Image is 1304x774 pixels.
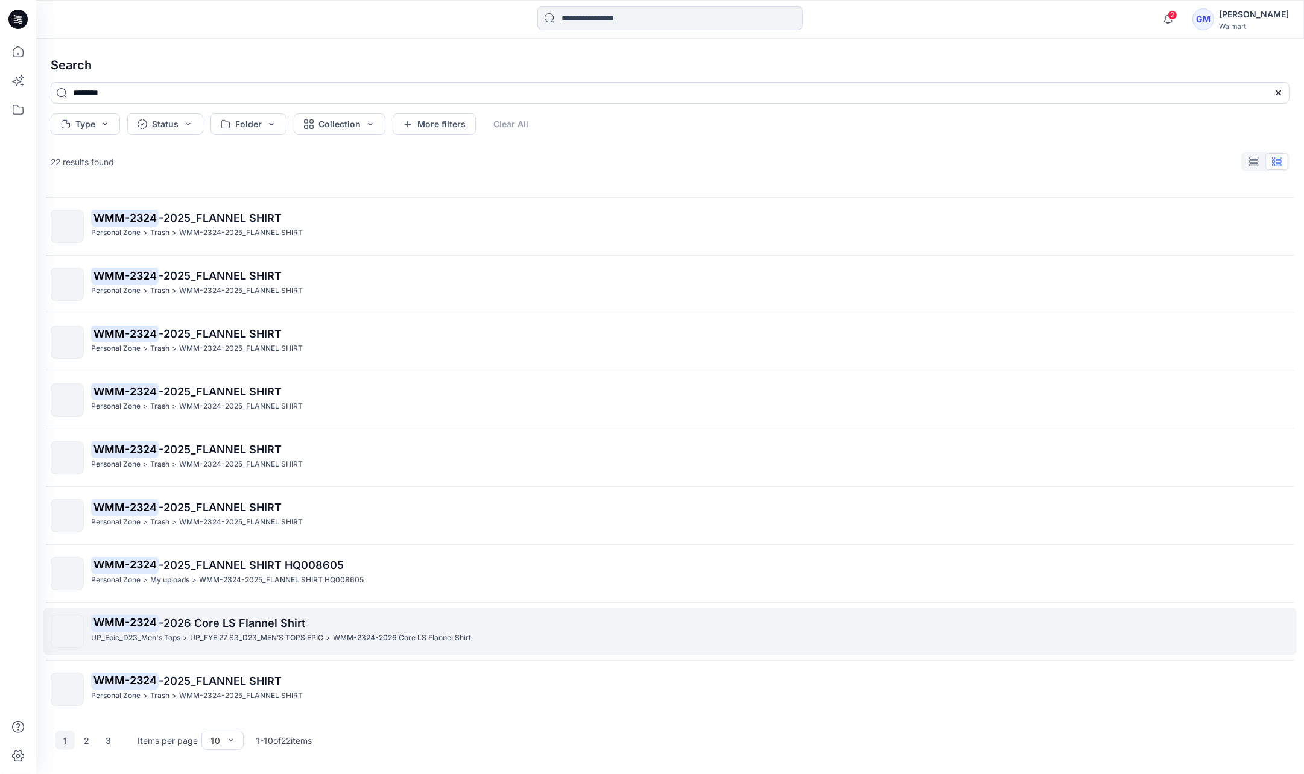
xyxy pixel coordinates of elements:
p: > [326,632,331,644]
p: > [192,574,197,587]
p: > [172,342,177,355]
p: WMM-2324-2025_FLANNEL SHIRT [179,400,303,413]
a: WMM-2324-2025_FLANNEL SHIRTPersonal Zone>Trash>WMM-2324-2025_FLANNEL SHIRT [43,203,1297,250]
p: > [172,227,177,239]
p: > [172,400,177,413]
p: WMM-2324-2026 Core LS Flannel Shirt [333,632,471,644]
p: > [172,285,177,297]
h4: Search [41,48,1299,82]
a: WMM-2324-2025_FLANNEL SHIRTPersonal Zone>Trash>WMM-2324-2025_FLANNEL SHIRT [43,318,1297,366]
span: -2025_FLANNEL SHIRT [159,385,282,398]
span: -2025_FLANNEL SHIRT HQ008605 [159,559,344,571]
mark: WMM-2324 [91,441,159,458]
p: WMM-2324-2025_FLANNEL SHIRT [179,458,303,471]
p: Personal Zone [91,400,141,413]
p: WMM-2324-2025_FLANNEL SHIRT HQ008605 [199,574,364,587]
button: 2 [77,731,97,750]
a: WMM-2324-2025_FLANNEL SHIRT HQ008605Personal Zone>My uploads>WMM-2324-2025_FLANNEL SHIRT HQ008605 [43,550,1297,597]
button: More filters [393,113,476,135]
p: > [143,342,148,355]
div: 10 [210,734,220,747]
mark: WMM-2324 [91,672,159,689]
mark: WMM-2324 [91,383,159,400]
mark: WMM-2324 [91,499,159,515]
span: 2 [1168,10,1177,20]
span: -2025_FLANNEL SHIRT [159,675,282,687]
span: -2025_FLANNEL SHIRT [159,443,282,456]
mark: WMM-2324 [91,325,159,342]
p: > [143,227,148,239]
a: WMM-2324-2025_FLANNEL SHIRTPersonal Zone>Trash>WMM-2324-2025_FLANNEL SHIRT [43,665,1297,713]
p: Personal Zone [91,285,141,297]
p: 22 results found [51,156,114,168]
div: GM [1192,8,1214,30]
p: Trash [150,400,169,413]
span: -2025_FLANNEL SHIRT [159,327,282,340]
a: WMM-2324-2025_FLANNEL SHIRTPersonal Zone>Trash>WMM-2324-2025_FLANNEL SHIRT [43,492,1297,540]
p: 1 - 10 of 22 items [256,734,312,747]
p: My uploads [150,574,189,587]
p: > [143,458,148,471]
p: > [143,285,148,297]
a: WMM-2324-2026 Core LS Flannel ShirtUP_Epic_D23_Men's Tops>UP_FYE 27 S3_D23_MEN’S TOPS EPIC>WMM-23... [43,608,1297,655]
p: Personal Zone [91,690,141,702]
p: WMM-2324-2025_FLANNEL SHIRT [179,342,303,355]
p: WMM-2324-2025_FLANNEL SHIRT [179,690,303,702]
button: Collection [294,113,385,135]
a: WMM-2324-2025_FLANNEL SHIRTPersonal Zone>Trash>WMM-2324-2025_FLANNEL SHIRT [43,260,1297,308]
p: UP_FYE 27 S3_D23_MEN’S TOPS EPIC [190,632,323,644]
p: Items per page [138,734,198,747]
p: > [172,690,177,702]
div: [PERSON_NAME] [1219,7,1289,22]
p: Personal Zone [91,458,141,471]
p: Trash [150,285,169,297]
p: > [183,632,188,644]
button: 3 [99,731,118,750]
span: -2025_FLANNEL SHIRT [159,501,282,514]
button: Folder [210,113,286,135]
p: Personal Zone [91,516,141,529]
p: > [143,574,148,587]
p: > [143,516,148,529]
span: -2025_FLANNEL SHIRT [159,269,282,282]
p: Trash [150,458,169,471]
a: WMM-2324-2025_FLANNEL SHIRTPersonal Zone>Trash>WMM-2324-2025_FLANNEL SHIRT [43,434,1297,482]
button: Status [127,113,203,135]
span: -2026 Core LS Flannel Shirt [159,617,305,629]
button: 1 [55,731,75,750]
p: Trash [150,227,169,239]
p: Personal Zone [91,227,141,239]
mark: WMM-2324 [91,209,159,226]
p: WMM-2324-2025_FLANNEL SHIRT [179,516,303,529]
mark: WMM-2324 [91,614,159,631]
p: Trash [150,342,169,355]
a: WMM-2324-2025_FLANNEL SHIRTPersonal Zone>Trash>WMM-2324-2025_FLANNEL SHIRT [43,376,1297,424]
mark: WMM-2324 [91,556,159,573]
p: WMM-2324-2025_FLANNEL SHIRT [179,285,303,297]
div: Walmart [1219,22,1289,31]
p: Personal Zone [91,342,141,355]
p: Trash [150,690,169,702]
p: Personal Zone [91,574,141,587]
p: > [172,458,177,471]
p: > [143,690,148,702]
p: WMM-2324-2025_FLANNEL SHIRT [179,227,303,239]
span: -2025_FLANNEL SHIRT [159,212,282,224]
p: UP_Epic_D23_Men's Tops [91,632,180,644]
p: Trash [150,516,169,529]
p: > [172,516,177,529]
button: Type [51,113,120,135]
mark: WMM-2324 [91,267,159,284]
p: > [143,400,148,413]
